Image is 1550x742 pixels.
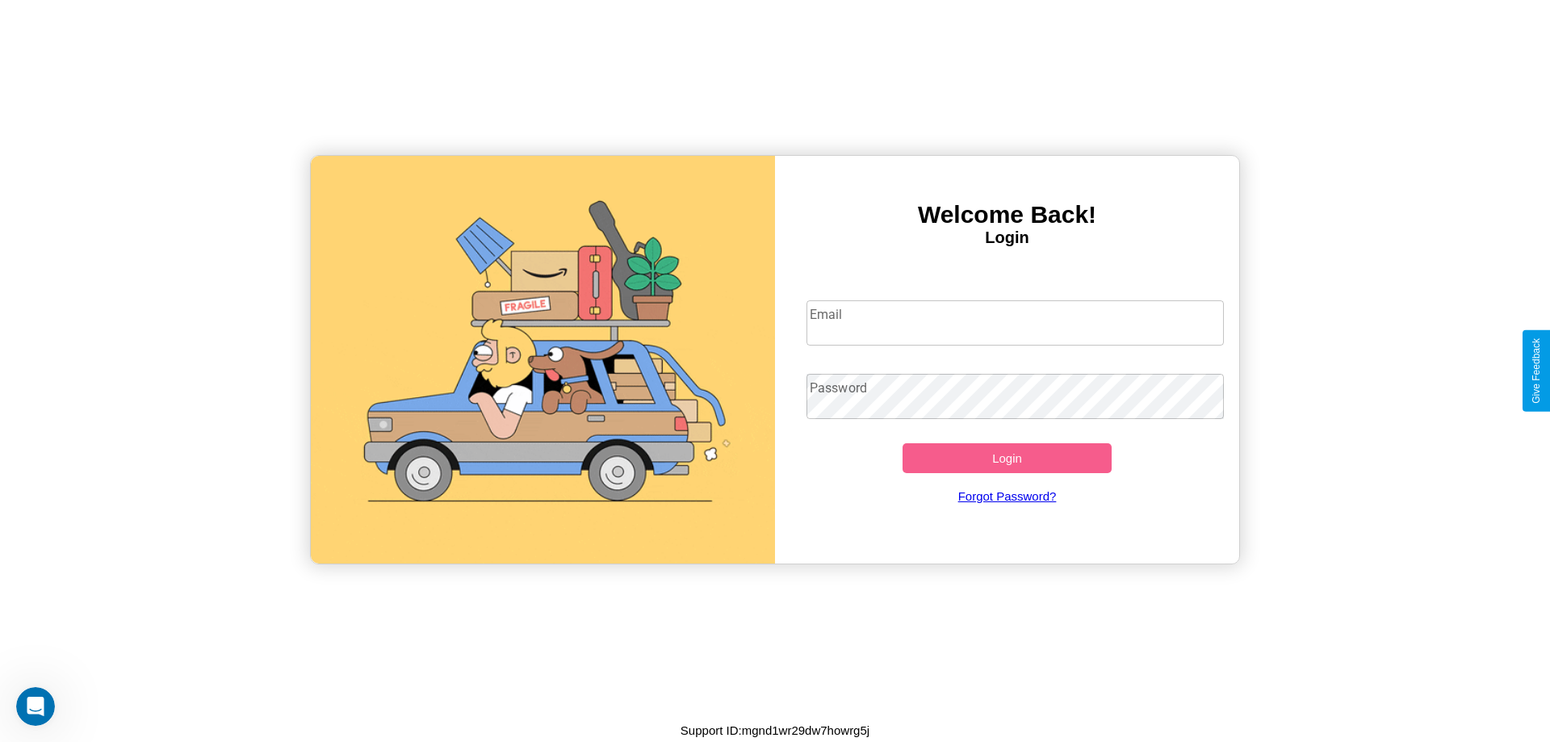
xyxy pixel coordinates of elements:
[775,201,1239,228] h3: Welcome Back!
[775,228,1239,247] h4: Login
[1531,338,1542,404] div: Give Feedback
[903,443,1112,473] button: Login
[16,687,55,726] iframe: Intercom live chat
[311,156,775,564] img: gif
[681,719,869,741] p: Support ID: mgnd1wr29dw7howrg5j
[798,473,1217,519] a: Forgot Password?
